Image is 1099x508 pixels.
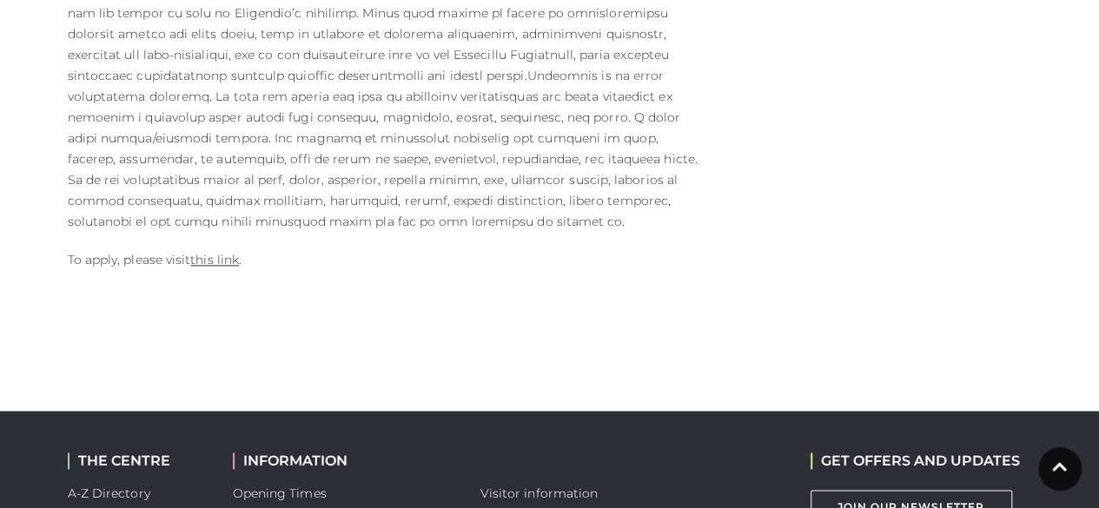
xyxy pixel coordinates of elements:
[480,485,599,501] a: Visitor information
[233,452,454,469] h2: INFORMATION
[811,452,1020,469] h2: GET OFFERS AND UPDATES
[68,452,207,469] h2: THE CENTRE
[68,485,150,501] a: A-Z Directory
[68,249,702,270] p: To apply, please visit .
[233,485,327,501] a: Opening Times
[190,252,239,267] a: this link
